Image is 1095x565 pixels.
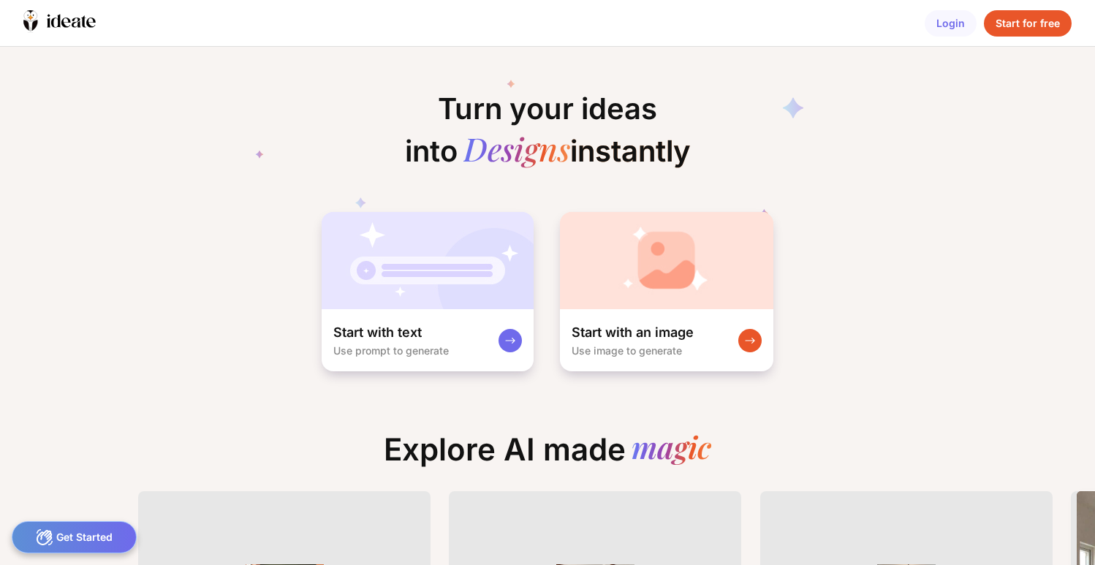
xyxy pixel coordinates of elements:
[560,212,773,309] img: startWithImageCardBg.jpg
[322,212,534,309] img: startWithTextCardBg.jpg
[572,344,682,357] div: Use image to generate
[984,10,1072,37] div: Start for free
[925,10,977,37] div: Login
[572,324,694,341] div: Start with an image
[333,344,449,357] div: Use prompt to generate
[333,324,422,341] div: Start with text
[372,431,723,479] div: Explore AI made
[632,431,711,468] div: magic
[12,521,137,553] div: Get Started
